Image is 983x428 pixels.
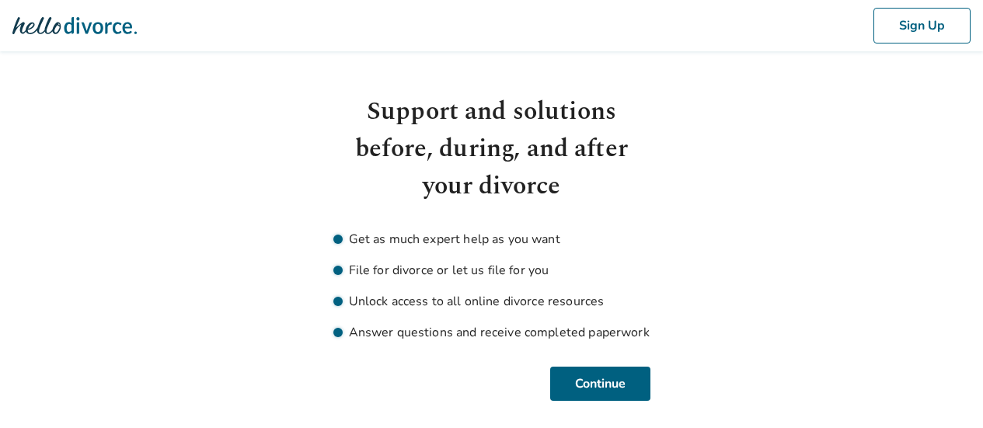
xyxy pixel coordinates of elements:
li: Get as much expert help as you want [333,230,650,249]
button: Continue [550,367,650,401]
img: Hello Divorce Logo [12,10,137,41]
li: Answer questions and receive completed paperwork [333,323,650,342]
li: Unlock access to all online divorce resources [333,292,650,311]
li: File for divorce or let us file for you [333,261,650,280]
button: Sign Up [873,8,971,43]
h1: Support and solutions before, during, and after your divorce [333,93,650,205]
